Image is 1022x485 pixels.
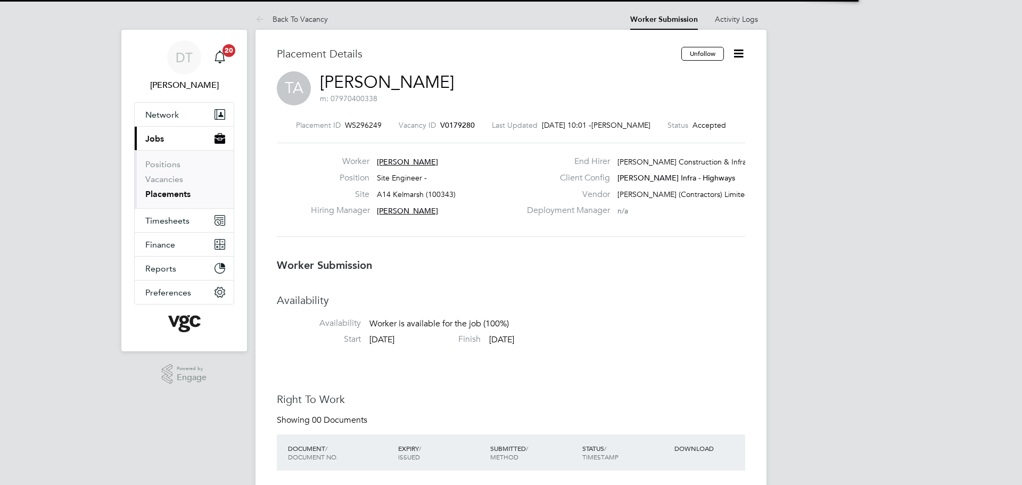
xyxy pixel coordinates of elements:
[312,415,367,425] span: 00 Documents
[681,47,724,61] button: Unfollow
[526,444,528,453] span: /
[440,120,475,130] span: V0179280
[135,233,234,256] button: Finance
[617,190,749,199] span: [PERSON_NAME] (Contractors) Limited
[617,157,760,167] span: [PERSON_NAME] Construction & Infrast…
[145,216,189,226] span: Timesheets
[591,120,650,130] span: [PERSON_NAME]
[134,79,234,92] span: Daniel Templeton
[277,318,361,329] label: Availability
[521,156,610,167] label: End Hirer
[311,156,369,167] label: Worker
[715,14,758,24] a: Activity Logs
[617,206,628,216] span: n/a
[162,364,207,384] a: Powered byEngage
[145,189,191,199] a: Placements
[377,173,427,183] span: Site Engineer -
[277,334,361,345] label: Start
[369,334,394,345] span: [DATE]
[377,206,438,216] span: [PERSON_NAME]
[288,453,338,461] span: DOCUMENT NO.
[145,174,183,184] a: Vacancies
[134,315,234,332] a: Go to home page
[145,159,180,169] a: Positions
[490,453,518,461] span: METHOD
[256,14,328,24] a: Back To Vacancy
[580,439,672,466] div: STATUS
[135,281,234,304] button: Preferences
[121,30,247,351] nav: Main navigation
[311,205,369,216] label: Hiring Manager
[135,257,234,280] button: Reports
[492,120,538,130] label: Last Updated
[135,209,234,232] button: Timesheets
[296,120,341,130] label: Placement ID
[542,120,591,130] span: [DATE] 10:01 -
[176,51,193,64] span: DT
[311,172,369,184] label: Position
[320,72,454,93] a: [PERSON_NAME]
[667,120,688,130] label: Status
[168,315,201,332] img: vgcgroup-logo-retina.png
[521,205,610,216] label: Deployment Manager
[145,264,176,274] span: Reports
[399,120,436,130] label: Vacancy ID
[325,444,327,453] span: /
[398,453,420,461] span: ISSUED
[145,287,191,298] span: Preferences
[134,40,234,92] a: DT[PERSON_NAME]
[395,439,488,466] div: EXPIRY
[177,364,207,373] span: Powered by
[177,373,207,382] span: Engage
[135,103,234,126] button: Network
[320,94,377,103] span: m: 07970400338
[277,392,745,406] h3: Right To Work
[397,334,481,345] label: Finish
[209,40,230,75] a: 20
[521,172,610,184] label: Client Config
[135,127,234,150] button: Jobs
[277,71,311,105] span: TA
[521,189,610,200] label: Vendor
[345,120,382,130] span: WS296249
[222,44,235,57] span: 20
[488,439,580,466] div: SUBMITTED
[377,190,456,199] span: A14 Kelmarsh (100343)
[630,15,698,24] a: Worker Submission
[277,259,372,272] b: Worker Submission
[693,120,726,130] span: Accepted
[419,444,421,453] span: /
[277,47,673,61] h3: Placement Details
[135,150,234,208] div: Jobs
[311,189,369,200] label: Site
[277,293,745,307] h3: Availability
[369,319,509,330] span: Worker is available for the job (100%)
[617,173,735,183] span: [PERSON_NAME] Infra - Highways
[145,240,175,250] span: Finance
[489,334,514,345] span: [DATE]
[145,134,164,144] span: Jobs
[377,157,438,167] span: [PERSON_NAME]
[604,444,606,453] span: /
[277,415,369,426] div: Showing
[672,439,745,458] div: DOWNLOAD
[582,453,619,461] span: TIMESTAMP
[145,110,179,120] span: Network
[285,439,395,466] div: DOCUMENT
